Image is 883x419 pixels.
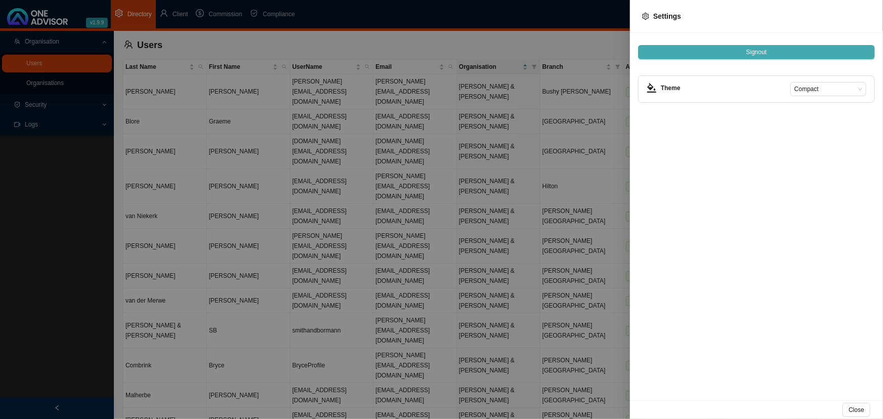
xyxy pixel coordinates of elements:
[647,83,657,93] span: bg-colors
[638,45,875,59] button: Signout
[794,82,862,96] span: Compact
[746,47,767,57] span: Signout
[642,13,649,20] span: setting
[661,83,790,93] h4: Theme
[843,403,870,417] button: Close
[849,405,864,415] span: Close
[653,12,681,20] span: Settings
